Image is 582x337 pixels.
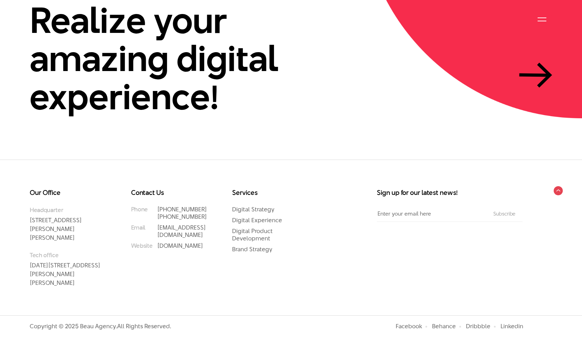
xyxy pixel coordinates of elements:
[30,206,103,242] p: [STREET_ADDRESS][PERSON_NAME][PERSON_NAME]
[131,189,204,196] h3: Contact Us
[30,1,552,116] a: Realize your amazing digital experience!
[157,241,203,250] a: [DOMAIN_NAME]
[466,322,490,330] a: Dribbble
[501,322,523,330] a: Linkedin
[377,189,523,196] h3: Sign up for our latest news!
[232,205,274,213] a: Digital Strategy
[432,322,456,330] a: Behance
[30,206,103,214] small: Headquarter
[377,206,486,222] input: Enter your email here
[157,223,206,239] a: [EMAIL_ADDRESS][DOMAIN_NAME]
[131,206,148,213] small: Phone
[157,205,207,213] a: [PHONE_NUMBER]
[131,242,153,250] small: Website
[30,189,103,196] h3: Our Office
[30,1,344,116] h2: Realize your amazing digital experience!
[30,251,103,287] p: [DATE][STREET_ADDRESS][PERSON_NAME][PERSON_NAME]
[232,227,273,243] a: Digital Product Development
[491,211,518,217] input: Subscribe
[131,224,145,231] small: Email
[232,216,282,224] a: Digital Experience
[396,322,422,330] a: Facebook
[157,212,207,221] a: [PHONE_NUMBER]
[232,245,272,253] a: Brand Strategy
[232,189,306,196] h3: Services
[30,251,103,259] small: Tech office
[30,323,171,330] p: Copyright © 2025 Beau Agency. All Rights Reserved.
